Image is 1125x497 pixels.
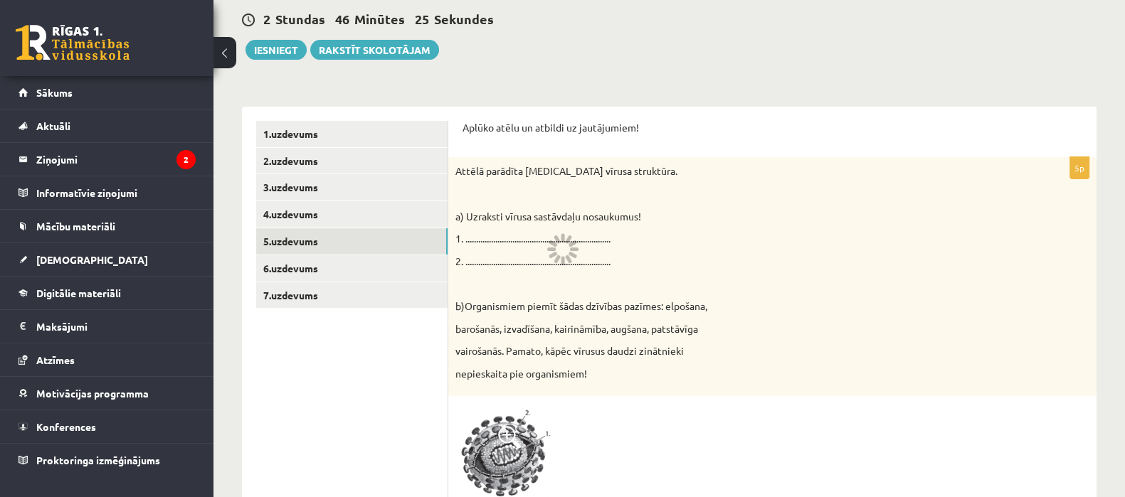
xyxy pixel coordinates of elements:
a: 3.uzdevums [256,174,448,201]
a: 6.uzdevums [256,255,448,282]
a: Proktoringa izmēģinājums [19,444,196,476]
a: 7.uzdevums [256,282,448,309]
a: Konferences [19,410,196,443]
p: a) Uzraksti vīrusa sastāvdaļu nosaukumus! [455,210,1018,224]
span: Stundas [275,11,325,27]
span: Atzīmes [36,353,75,366]
button: Iesniegt [245,40,307,60]
a: Ziņojumi2 [19,143,196,176]
a: 4.uzdevums [256,201,448,228]
span: Motivācijas programma [36,387,149,400]
span: Minūtes [354,11,405,27]
a: 5.uzdevums [256,228,448,255]
a: Informatīvie ziņojumi [19,176,196,209]
span: 46 [335,11,349,27]
p: b)Organismiem piemīt šādas dzīvības pazīmes: elpošana, [455,299,1018,314]
a: Rakstīt skolotājam [310,40,439,60]
span: Sākums [36,86,73,99]
span: Aktuāli [36,119,70,132]
i: 2 [176,150,196,169]
span: 25 [415,11,429,27]
a: Atzīmes [19,343,196,376]
a: Digitālie materiāli [19,277,196,309]
p: vairošanās. Pamato, kāpēc vīrusus daudzi zinātnieki [455,344,1018,358]
a: Aktuāli [19,109,196,142]
p: Attēlā parādīta [MEDICAL_DATA] vīrusa struktūra. [455,164,1018,178]
span: Konferences [36,420,96,433]
a: 2.uzdevums [256,148,448,174]
a: Motivācijas programma [19,377,196,410]
a: 1.uzdevums [256,121,448,147]
span: Mācību materiāli [36,220,115,233]
legend: Ziņojumi [36,143,196,176]
span: Proktoringa izmēģinājums [36,454,160,466]
a: Rīgas 1. Tālmācības vidusskola [16,25,130,60]
p: 1. .................................................................... [455,232,1018,246]
a: Sākums [19,76,196,109]
span: 2 [263,11,270,27]
p: barošanās, izvadīšana, kairināmība, augšana, patstāvīga [455,322,1018,336]
p: 2. .................................................................... [455,255,1018,269]
p: Aplūko atēlu un atbildi uz jautājumiem! [463,121,1082,135]
span: [DEMOGRAPHIC_DATA] [36,253,148,266]
p: nepieskaita pie organismiem! [455,367,1018,381]
span: Digitālie materiāli [36,287,121,299]
legend: Informatīvie ziņojumi [36,176,196,209]
a: Maksājumi [19,310,196,343]
legend: Maksājumi [36,310,196,343]
p: 5p [1069,156,1089,179]
span: Sekundes [434,11,494,27]
a: Mācību materiāli [19,210,196,242]
a: [DEMOGRAPHIC_DATA] [19,243,196,276]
